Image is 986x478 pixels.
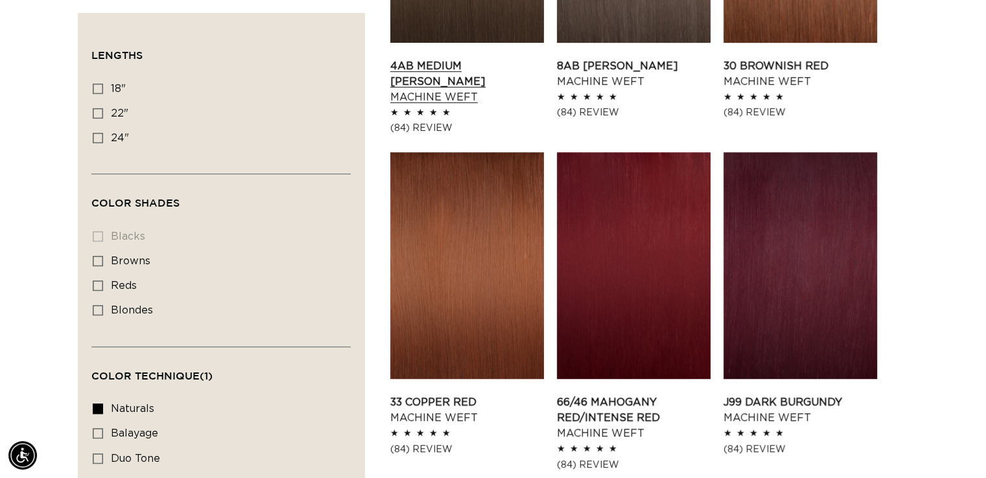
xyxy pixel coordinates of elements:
[111,428,158,438] span: balayage
[921,416,986,478] iframe: Chat Widget
[111,280,137,291] span: reds
[91,27,351,73] summary: Lengths (0 selected)
[723,394,877,426] a: J99 Dark Burgundy Machine Weft
[91,370,213,381] span: Color Technique
[557,394,710,441] a: 66/46 Mahogany Red/Intense Red Machine Weft
[111,305,153,315] span: blondes
[200,370,213,381] span: (1)
[8,441,37,470] div: Accessibility Menu
[111,133,129,143] span: 24"
[111,108,128,119] span: 22"
[723,58,877,89] a: 30 Brownish Red Machine Weft
[111,256,150,266] span: browns
[91,174,351,221] summary: Color Shades (0 selected)
[91,347,351,394] summary: Color Technique (1 selected)
[91,197,180,209] span: Color Shades
[557,58,710,89] a: 8AB [PERSON_NAME] Machine Weft
[111,404,154,414] span: naturals
[111,453,160,463] span: duo tone
[390,394,544,426] a: 33 Copper Red Machine Weft
[91,49,143,61] span: Lengths
[390,58,544,105] a: 4AB Medium [PERSON_NAME] Machine Weft
[111,84,126,94] span: 18"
